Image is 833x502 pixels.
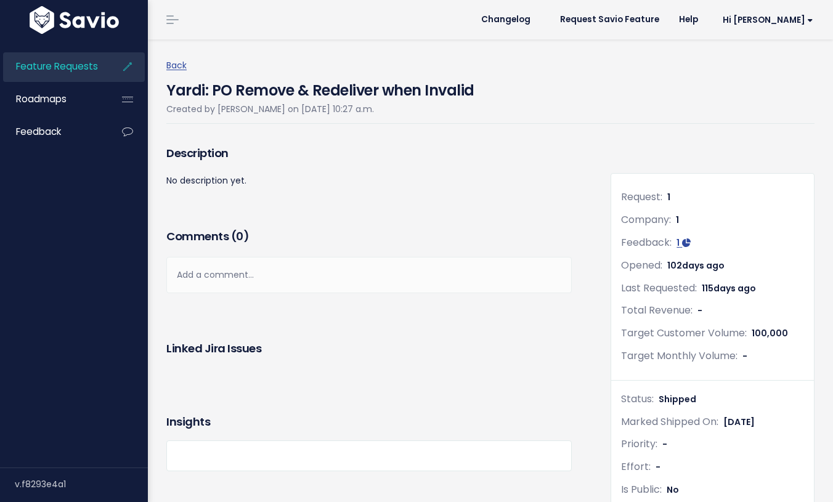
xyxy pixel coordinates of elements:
[236,229,243,244] span: 0
[702,282,756,294] span: 115
[166,59,187,71] a: Back
[667,259,725,272] span: 102
[723,15,813,25] span: Hi [PERSON_NAME]
[723,416,755,428] span: [DATE]
[742,350,747,362] span: -
[16,125,61,138] span: Feedback
[677,237,691,249] a: 1
[621,437,657,451] span: Priority:
[166,173,572,188] p: No description yet.
[166,228,572,245] h3: Comments ( )
[621,190,662,204] span: Request:
[166,103,374,115] span: Created by [PERSON_NAME] on [DATE] 10:27 a.m.
[697,304,702,317] span: -
[656,461,660,473] span: -
[682,259,725,272] span: days ago
[481,15,530,24] span: Changelog
[550,10,669,29] a: Request Savio Feature
[621,415,718,429] span: Marked Shipped On:
[16,60,98,73] span: Feature Requests
[621,258,662,272] span: Opened:
[677,237,680,249] span: 1
[621,392,654,406] span: Status:
[621,235,672,249] span: Feedback:
[752,327,788,339] span: 100,000
[15,468,148,500] div: v.f8293e4a1
[621,213,671,227] span: Company:
[166,413,210,431] h3: Insights
[621,459,651,474] span: Effort:
[166,145,572,162] h3: Description
[16,92,67,105] span: Roadmaps
[662,438,667,450] span: -
[667,484,679,496] span: No
[3,118,102,146] a: Feedback
[669,10,708,29] a: Help
[621,281,697,295] span: Last Requested:
[166,340,261,357] h3: Linked Jira issues
[676,214,679,226] span: 1
[621,349,738,363] span: Target Monthly Volume:
[3,52,102,81] a: Feature Requests
[659,393,696,405] span: Shipped
[621,303,693,317] span: Total Revenue:
[166,257,572,293] div: Add a comment...
[713,282,756,294] span: days ago
[708,10,823,30] a: Hi [PERSON_NAME]
[166,73,474,102] h4: Yardi: PO Remove & Redeliver when Invalid
[621,326,747,340] span: Target Customer Volume:
[3,85,102,113] a: Roadmaps
[26,6,122,34] img: logo-white.9d6f32f41409.svg
[667,191,670,203] span: 1
[621,482,662,496] span: Is Public:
